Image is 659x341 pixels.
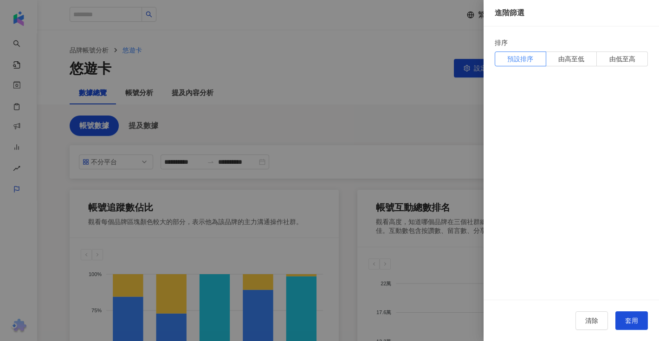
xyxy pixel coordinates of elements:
span: 清除 [585,317,598,324]
span: 由低至高 [609,54,635,64]
span: 預設排序 [507,54,533,64]
div: 進階篩選 [495,7,648,19]
button: 清除 [575,311,608,330]
button: 套用 [615,311,648,330]
label: 排序 [495,38,515,48]
span: 套用 [625,317,638,324]
span: 由高至低 [558,54,584,64]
